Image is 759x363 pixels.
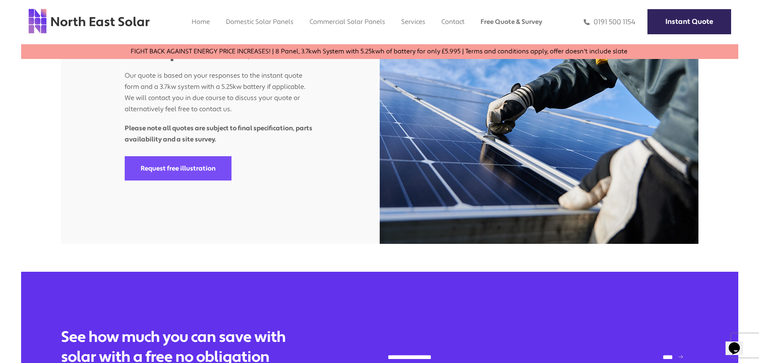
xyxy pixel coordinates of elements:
[28,8,150,34] img: north east solar logo
[125,156,231,181] a: Request free illustration
[441,18,465,26] a: Contact
[125,41,316,62] h1: Your quote is £6,500
[584,18,590,27] img: phone icon
[310,18,385,26] a: Commercial Solar Panels
[726,331,751,355] iframe: chat widget
[125,62,316,115] p: Our quote is based on your responses to the instant quote form and a 3.7kw system with a 5.25kw b...
[192,18,210,26] a: Home
[481,18,542,26] a: Free Quote & Survey
[647,9,731,34] a: Instant Quote
[584,18,635,27] a: 0191 500 1154
[125,124,312,143] strong: Please note all quotes are subject to final specification, parts availability and a site survey.
[226,18,294,26] a: Domestic Solar Panels
[401,18,426,26] a: Services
